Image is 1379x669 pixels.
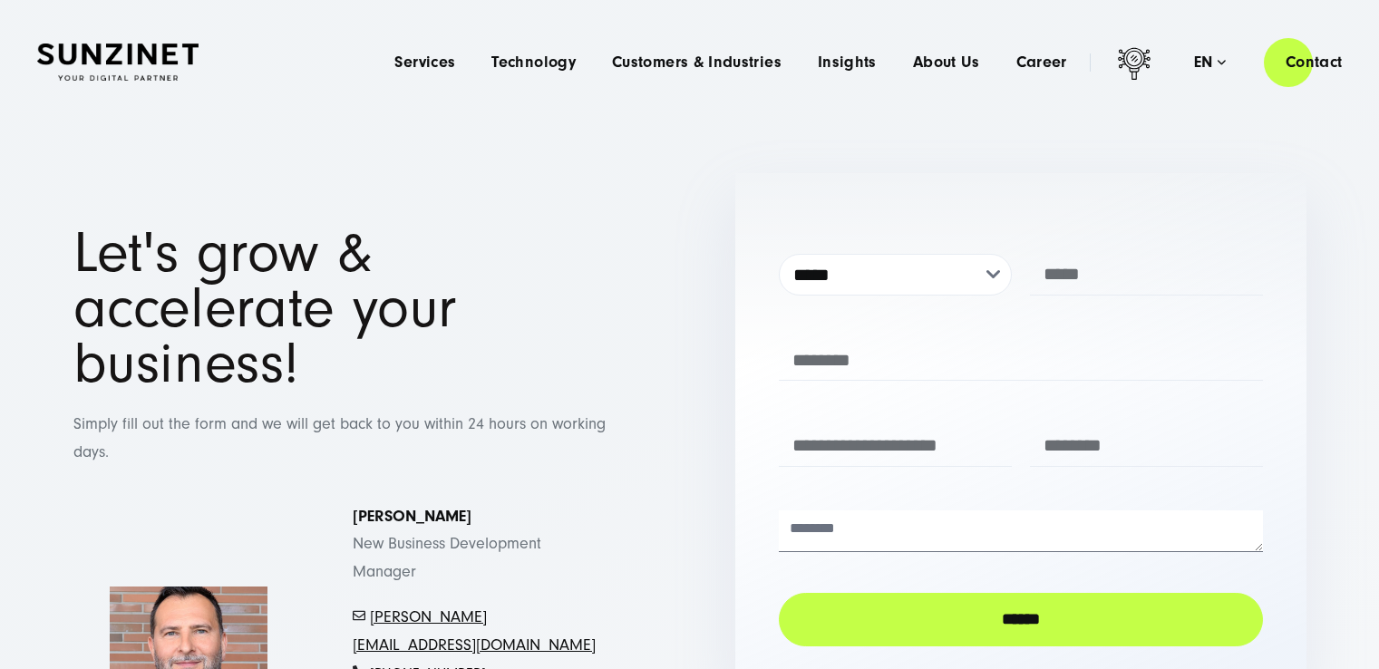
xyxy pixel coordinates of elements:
[1016,53,1067,72] a: Career
[73,414,606,461] span: Simply fill out the form and we will get back to you within 24 hours on working days.
[353,507,471,526] strong: [PERSON_NAME]
[491,53,576,72] a: Technology
[353,503,608,587] p: New Business Development Manager
[818,53,877,72] a: Insights
[1194,53,1226,72] div: en
[353,607,596,654] a: [PERSON_NAME][EMAIL_ADDRESS][DOMAIN_NAME]
[913,53,980,72] a: About Us
[1264,36,1364,88] a: Contact
[394,53,455,72] a: Services
[612,53,782,72] a: Customers & Industries
[73,220,458,396] span: Let's grow & accelerate your business!
[37,44,199,82] img: SUNZINET Full Service Digital Agentur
